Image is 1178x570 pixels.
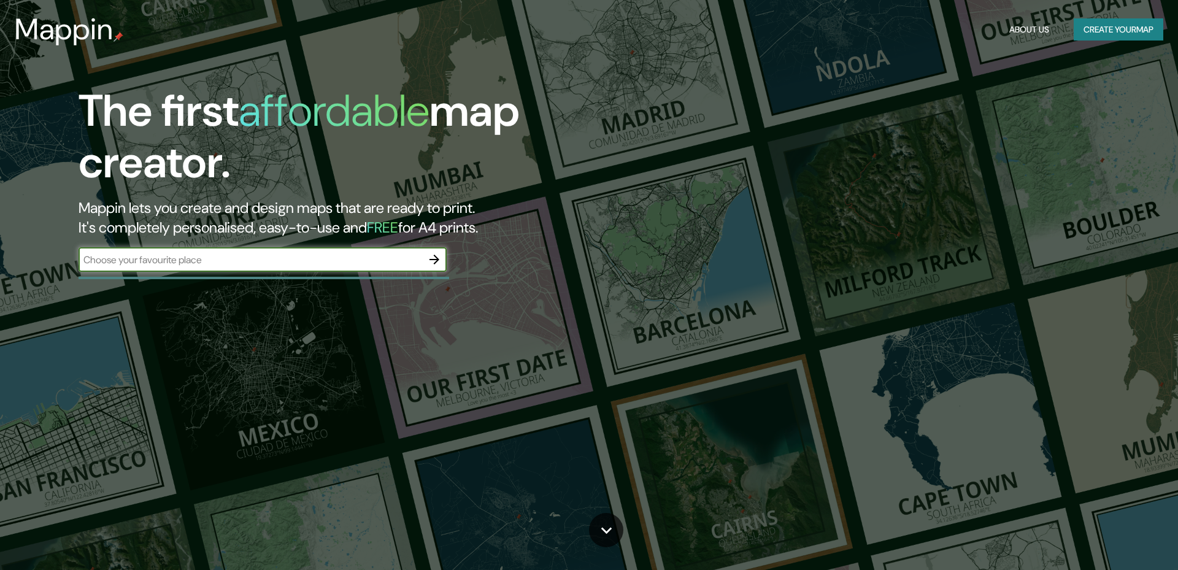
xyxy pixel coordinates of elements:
h3: Mappin [15,12,114,47]
button: About Us [1004,18,1054,41]
h1: The first map creator. [79,85,668,198]
button: Create yourmap [1074,18,1163,41]
img: mappin-pin [114,32,123,42]
h2: Mappin lets you create and design maps that are ready to print. It's completely personalised, eas... [79,198,668,237]
input: Choose your favourite place [79,253,422,267]
h1: affordable [239,82,429,139]
h5: FREE [367,218,398,237]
